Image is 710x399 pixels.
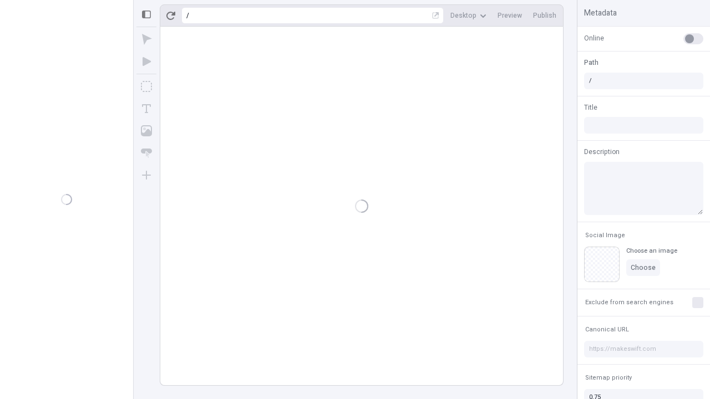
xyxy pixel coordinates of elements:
button: Choose [626,259,660,276]
button: Sitemap priority [583,371,634,385]
span: Social Image [585,231,625,239]
button: Canonical URL [583,323,631,336]
span: Preview [498,11,522,20]
button: Exclude from search engines [583,296,676,309]
input: https://makeswift.com [584,341,703,357]
span: Exclude from search engines [585,298,673,306]
button: Preview [493,7,526,24]
span: Path [584,58,599,68]
button: Text [136,99,156,119]
button: Publish [529,7,561,24]
span: Choose [631,263,656,272]
span: Desktop [450,11,476,20]
span: Sitemap priority [585,374,632,382]
button: Button [136,143,156,163]
span: Title [584,103,597,112]
div: Choose an image [626,247,677,255]
span: Publish [533,11,556,20]
span: Description [584,147,620,157]
span: Online [584,33,604,43]
button: Image [136,121,156,141]
div: / [186,11,189,20]
button: Box [136,76,156,96]
span: Canonical URL [585,325,629,334]
button: Social Image [583,229,627,242]
button: Desktop [446,7,491,24]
